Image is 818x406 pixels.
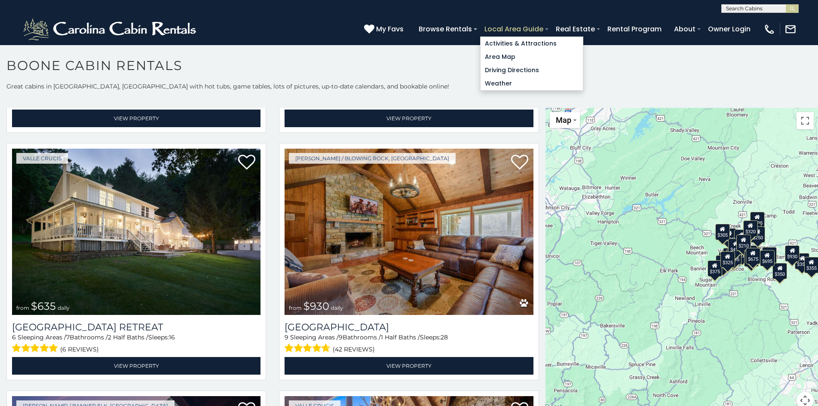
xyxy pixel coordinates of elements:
[744,250,759,266] div: $315
[750,211,765,228] div: $525
[285,110,533,127] a: View Property
[736,234,751,250] div: $210
[108,333,148,341] span: 2 Half Baths /
[746,247,760,264] div: $675
[481,37,583,50] a: Activities & Attractions
[481,64,583,77] a: Driving Directions
[285,333,288,341] span: 9
[735,244,750,261] div: $225
[728,238,743,255] div: $410
[66,333,70,341] span: 7
[716,255,730,272] div: $330
[550,112,580,128] button: Change map style
[169,333,175,341] span: 16
[12,149,260,315] img: Valley Farmhouse Retreat
[603,21,666,37] a: Rental Program
[285,333,533,355] div: Sleeping Areas / Bathrooms / Sleeps:
[12,149,260,315] a: Valley Farmhouse Retreat from $635 daily
[285,321,533,333] h3: Appalachian Mountain Lodge
[734,229,749,246] div: $565
[285,321,533,333] a: [GEOGRAPHIC_DATA]
[481,77,583,90] a: Weather
[441,333,448,341] span: 28
[289,153,456,164] a: [PERSON_NAME] / Blowing Rock, [GEOGRAPHIC_DATA]
[381,333,420,341] span: 1 Half Baths /
[480,21,548,37] a: Local Area Guide
[785,245,800,261] div: $930
[670,21,700,37] a: About
[763,23,775,35] img: phone-regular-white.png
[12,321,260,333] a: [GEOGRAPHIC_DATA] Retreat
[12,333,16,341] span: 6
[414,21,476,37] a: Browse Rentals
[331,305,343,311] span: daily
[762,247,776,263] div: $380
[743,220,757,236] div: $320
[285,149,533,315] a: Appalachian Mountain Lodge from $930 daily
[238,154,255,172] a: Add to favorites
[21,16,200,42] img: White-1-2.png
[481,50,583,64] a: Area Map
[720,251,735,267] div: $325
[285,357,533,375] a: View Property
[339,333,343,341] span: 9
[556,116,571,125] span: Map
[60,344,99,355] span: (6 reviews)
[58,305,70,311] span: daily
[31,300,56,312] span: $635
[289,305,302,311] span: from
[551,21,599,37] a: Real Estate
[745,245,760,261] div: $395
[704,21,755,37] a: Owner Login
[784,23,797,35] img: mail-regular-white.png
[303,300,329,312] span: $930
[772,263,787,279] div: $350
[708,260,722,277] div: $375
[12,357,260,375] a: View Property
[760,250,775,266] div: $695
[511,154,528,172] a: Add to favorites
[16,305,29,311] span: from
[285,149,533,315] img: Appalachian Mountain Lodge
[12,110,260,127] a: View Property
[715,223,730,240] div: $305
[795,253,809,269] div: $355
[751,226,765,243] div: $250
[333,344,375,355] span: (42 reviews)
[364,24,406,35] a: My Favs
[12,321,260,333] h3: Valley Farmhouse Retreat
[797,112,814,129] button: Toggle fullscreen view
[376,24,404,34] span: My Favs
[16,153,68,164] a: Valle Crucis
[12,333,260,355] div: Sleeping Areas / Bathrooms / Sleeps:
